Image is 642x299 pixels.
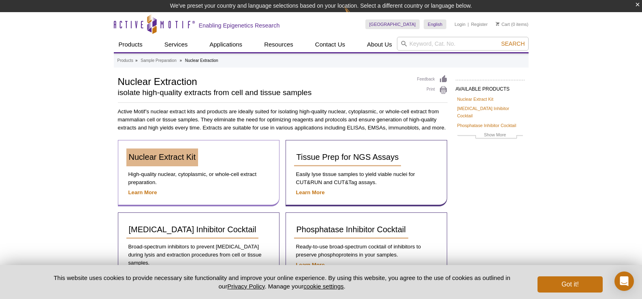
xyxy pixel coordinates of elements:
[296,153,399,161] span: Tissue Prep for NGS Assays
[114,37,147,52] a: Products
[362,37,397,52] a: About Us
[454,21,465,27] a: Login
[118,75,409,87] h1: Nuclear Extraction
[126,148,198,166] a: Nuclear Extract Kit
[259,37,298,52] a: Resources
[205,37,247,52] a: Applications
[456,80,525,94] h2: AVAILABLE PRODUCTS
[397,37,529,51] input: Keyword, Cat. No.
[296,262,325,268] a: Learn More
[424,19,446,29] a: English
[141,57,176,64] a: Sample Preparation
[294,221,408,239] a: Phosphatase Inhibitor Cocktail
[294,148,401,166] a: Tissue Prep for NGS Assays
[496,19,529,29] li: (0 items)
[129,225,256,234] span: [MEDICAL_DATA] Inhibitor Cocktail
[294,243,439,259] p: Ready-to-use broad-spectrum cocktail of inhibitors to preserve phosphoproteins in your samples.
[199,22,280,29] h2: Enabling Epigenetics Research
[135,58,138,63] li: »
[118,108,448,132] p: Active Motif’s nuclear extract kits and products are ideally suited for isolating high-quality nu...
[126,170,271,187] p: High-quality nuclear, cytoplasmic, or whole-cell extract preparation.
[417,86,448,95] a: Print
[457,105,523,119] a: [MEDICAL_DATA] Inhibitor Cocktail
[537,276,602,293] button: Got it!
[501,40,525,47] span: Search
[126,243,271,267] p: Broad-spectrum inhibitors to prevent [MEDICAL_DATA] during lysis and extraction procedures from c...
[294,170,439,187] p: Easily lyse tissue samples to yield viable nuclei for CUT&RUN and CUT&Tag assays.
[496,22,499,26] img: Your Cart
[160,37,193,52] a: Services
[499,40,527,47] button: Search
[128,189,157,195] a: Learn More
[118,89,409,96] h2: isolate high-quality extracts from cell and tissue samples
[40,274,525,291] p: This website uses cookies to provide necessary site functionality and improve your online experie...
[614,271,634,291] div: Open Intercom Messenger
[296,189,325,195] a: Learn More
[117,57,133,64] a: Products
[344,6,366,25] img: Change Here
[468,19,469,29] li: |
[417,75,448,84] a: Feedback
[126,221,259,239] a: [MEDICAL_DATA] Inhibitor Cocktail
[457,131,523,140] a: Show More
[471,21,488,27] a: Register
[496,21,510,27] a: Cart
[227,283,264,290] a: Privacy Policy
[185,58,218,63] li: Nuclear Extraction
[457,122,516,129] a: Phosphatase Inhibitor Cocktail
[179,58,182,63] li: »
[457,95,493,103] a: Nuclear Extract Kit
[129,153,196,161] span: Nuclear Extract Kit
[365,19,420,29] a: [GEOGRAPHIC_DATA]
[296,225,406,234] span: Phosphatase Inhibitor Cocktail
[310,37,350,52] a: Contact Us
[303,283,343,290] button: cookie settings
